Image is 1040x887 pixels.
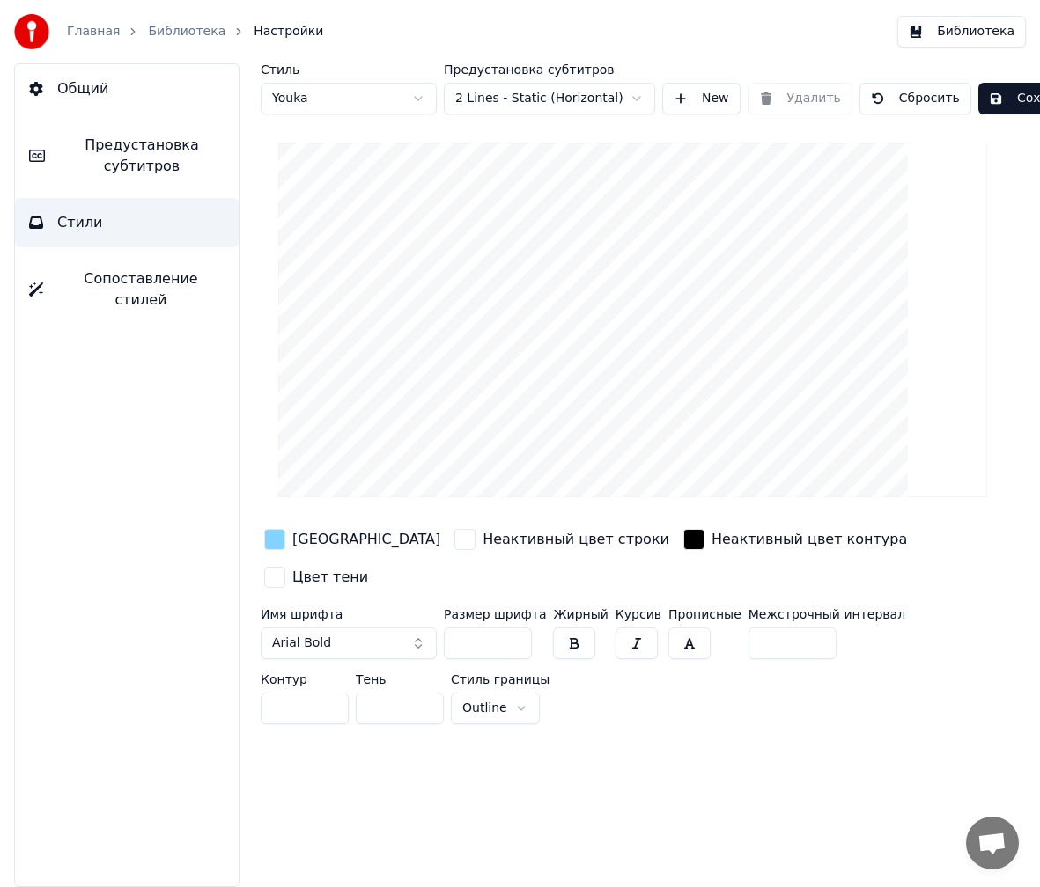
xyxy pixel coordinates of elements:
[292,567,368,588] div: Цвет тени
[668,608,741,620] label: Прописные
[15,64,239,114] button: Общий
[261,608,437,620] label: Имя шрифта
[57,268,225,311] span: Сопоставление стилей
[261,673,349,685] label: Контур
[616,608,661,620] label: Курсив
[444,608,546,620] label: Размер шрифта
[261,525,444,553] button: [GEOGRAPHIC_DATA]
[966,817,1019,869] a: Открытый чат
[14,14,49,49] img: youka
[57,78,108,99] span: Общий
[59,135,225,177] span: Предустановка субтитров
[859,83,971,114] button: Сбросить
[67,23,120,40] a: Главная
[451,525,673,553] button: Неактивный цвет строки
[749,608,905,620] label: Межстрочный интервал
[680,525,911,553] button: Неактивный цвет контура
[662,83,741,114] button: New
[67,23,323,40] nav: breadcrumb
[254,23,323,40] span: Настройки
[444,63,655,76] label: Предустановка субтитров
[897,16,1026,48] button: Библиотека
[15,254,239,325] button: Сопоставление стилей
[272,634,331,652] span: Arial Bold
[553,608,608,620] label: Жирный
[356,673,444,685] label: Тень
[148,23,225,40] a: Библиотека
[483,529,669,550] div: Неактивный цвет строки
[261,63,437,76] label: Стиль
[15,121,239,191] button: Предустановка субтитров
[292,529,440,550] div: [GEOGRAPHIC_DATA]
[712,529,907,550] div: Неактивный цвет контура
[451,673,550,685] label: Стиль границы
[261,563,372,591] button: Цвет тени
[57,212,103,233] span: Стили
[15,198,239,247] button: Стили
